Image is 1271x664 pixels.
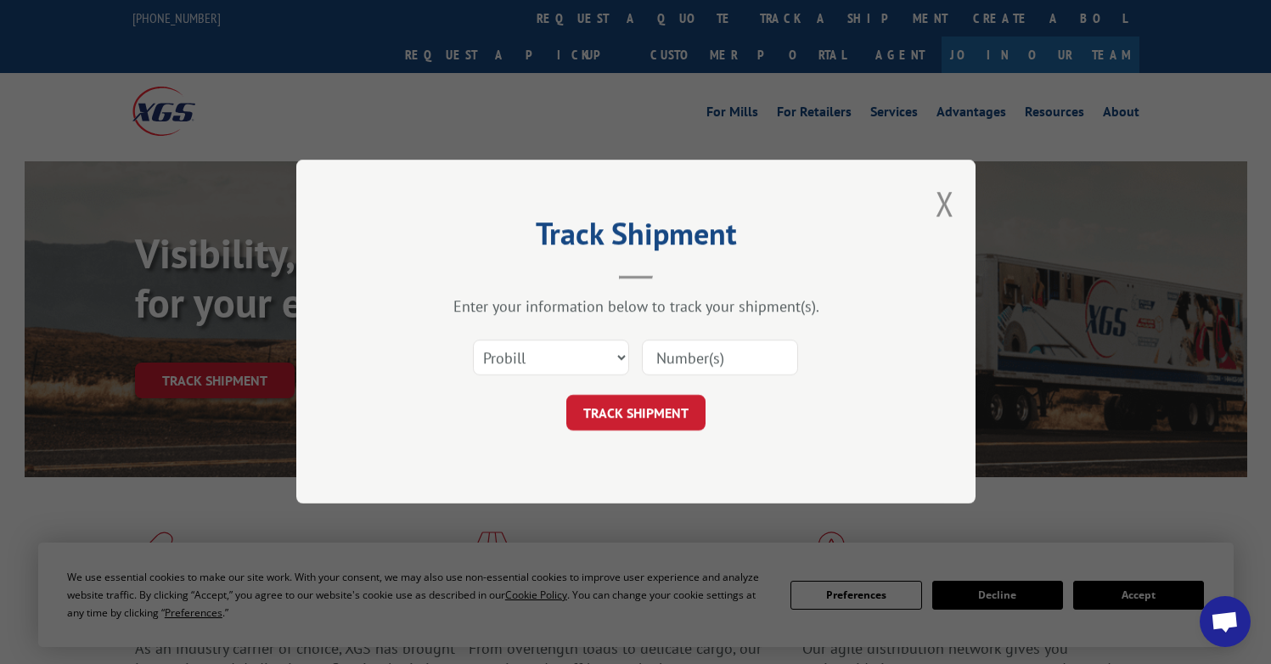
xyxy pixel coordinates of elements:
[381,297,891,317] div: Enter your information below to track your shipment(s).
[381,222,891,254] h2: Track Shipment
[936,181,954,226] button: Close modal
[642,340,798,376] input: Number(s)
[566,396,706,431] button: TRACK SHIPMENT
[1200,596,1251,647] div: Open chat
